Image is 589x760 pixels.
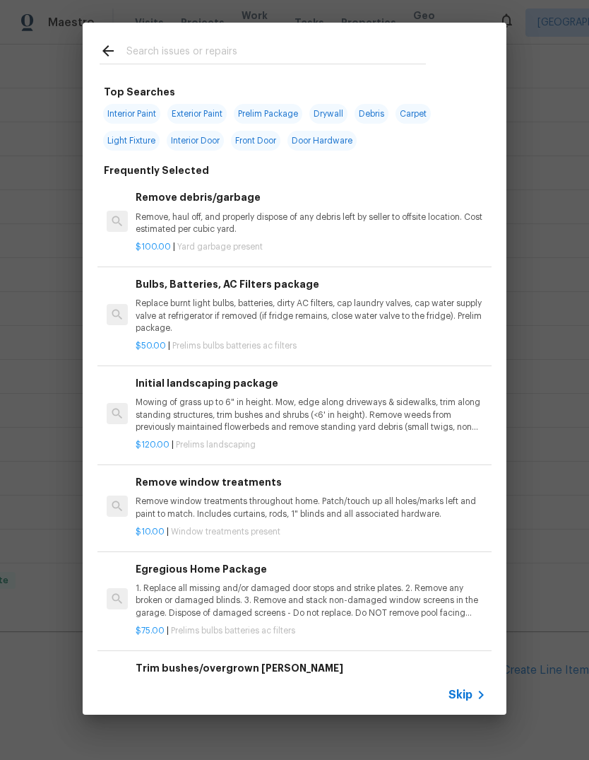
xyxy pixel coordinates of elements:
p: | [136,439,486,451]
span: Skip [448,688,472,702]
span: Yard garbage present [177,242,263,251]
span: Door Hardware [287,131,357,151]
span: Prelim Package [234,104,302,124]
span: Window treatments present [171,527,280,536]
p: Replace burnt light bulbs, batteries, dirty AC filters, cap laundry valves, cap water supply valv... [136,298,486,334]
span: Debris [355,104,388,124]
p: Remove, haul off, and properly dispose of any debris left by seller to offsite location. Cost est... [136,211,486,235]
h6: Frequently Selected [104,163,209,178]
h6: Remove debris/garbage [136,189,486,205]
span: Prelims landscaping [176,440,256,449]
p: | [136,340,486,352]
p: | [136,241,486,253]
span: $120.00 [136,440,169,449]
p: | [136,625,486,637]
h6: Remove window treatments [136,474,486,490]
h6: Trim bushes/overgrown [PERSON_NAME] [136,660,486,676]
span: Front Door [231,131,280,151]
p: Mowing of grass up to 6" in height. Mow, edge along driveways & sidewalks, trim along standing st... [136,397,486,433]
input: Search issues or repairs [126,42,426,64]
span: Prelims bulbs batteries ac filters [172,341,297,350]
span: Prelims bulbs batteries ac filters [171,626,295,635]
span: $10.00 [136,527,165,536]
span: $75.00 [136,626,165,635]
p: Remove window treatments throughout home. Patch/touch up all holes/marks left and paint to match.... [136,496,486,520]
span: Carpet [395,104,431,124]
span: Light Fixture [103,131,160,151]
span: Exterior Paint [167,104,227,124]
p: 1. Replace all missing and/or damaged door stops and strike plates. 2. Remove any broken or damag... [136,583,486,619]
span: $50.00 [136,341,166,350]
h6: Initial landscaping package [136,375,486,391]
h6: Egregious Home Package [136,561,486,577]
h6: Bulbs, Batteries, AC Filters package [136,276,486,292]
span: Drywall [309,104,347,124]
p: | [136,526,486,538]
span: Interior Door [167,131,224,151]
span: Interior Paint [103,104,160,124]
span: $100.00 [136,242,171,251]
h6: Top Searches [104,84,175,100]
